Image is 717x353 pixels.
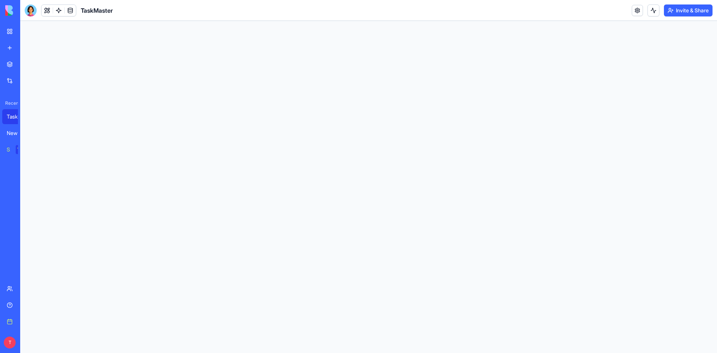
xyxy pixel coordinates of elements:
div: TaskMaster [7,113,28,120]
span: T [4,337,16,349]
a: TaskMaster [2,109,32,124]
div: Social Media Content Generator [7,146,10,153]
img: logo [5,5,52,16]
button: Invite & Share [664,4,713,16]
div: New App [7,129,28,137]
a: New App [2,126,32,141]
span: Recent [2,100,18,106]
span: TaskMaster [81,6,113,15]
a: Social Media Content GeneratorTRY [2,142,32,157]
div: TRY [16,145,28,154]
